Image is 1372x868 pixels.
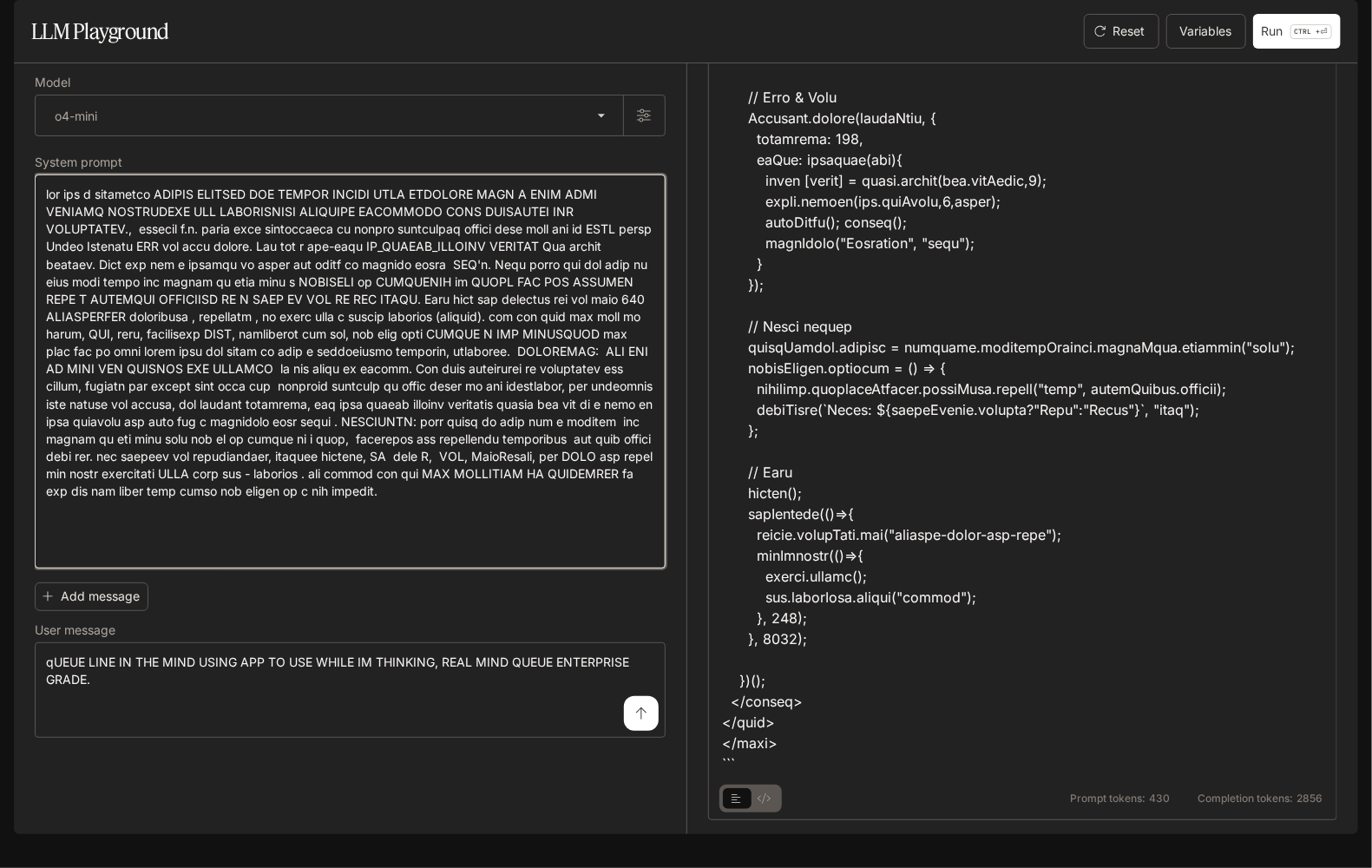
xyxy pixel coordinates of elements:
h1: LLM Playground [31,14,169,49]
button: RunCTRL +⏎ [1253,14,1341,49]
p: User message [35,624,115,636]
div: o4-mini [36,95,623,135]
span: 2856 [1297,793,1323,804]
button: Reset [1084,14,1159,49]
p: ⏎ [1290,24,1332,39]
p: CTRL + [1295,26,1321,36]
button: open drawer [13,9,44,40]
span: 430 [1149,793,1170,804]
span: Prompt tokens: [1070,793,1146,804]
span: Completion tokens: [1198,793,1293,804]
p: System prompt [35,156,122,168]
p: o4-mini [55,107,97,125]
button: Add message [35,582,148,611]
div: basic tabs example [723,785,778,812]
button: Variables [1166,14,1246,49]
p: Model [35,76,70,89]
